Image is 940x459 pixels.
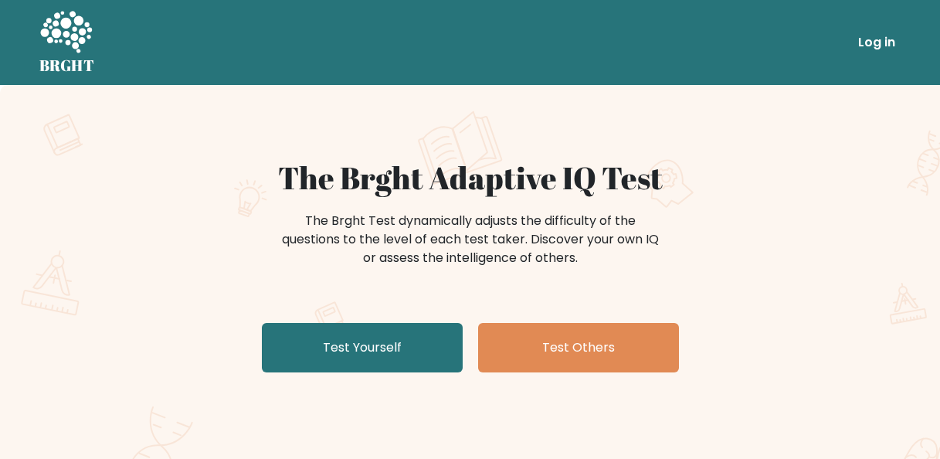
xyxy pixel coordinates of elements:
a: Test Others [478,323,679,372]
h5: BRGHT [39,56,95,75]
h1: The Brght Adaptive IQ Test [93,159,847,196]
a: BRGHT [39,6,95,79]
a: Test Yourself [262,323,463,372]
a: Log in [852,27,901,58]
div: The Brght Test dynamically adjusts the difficulty of the questions to the level of each test take... [277,212,663,267]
